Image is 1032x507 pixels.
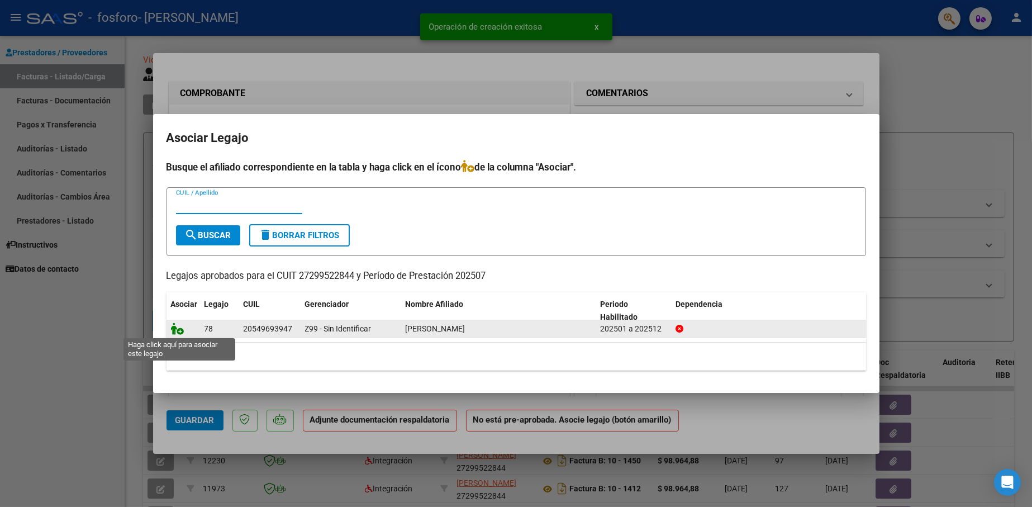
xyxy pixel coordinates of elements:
[167,343,866,371] div: 1 registros
[259,228,273,241] mat-icon: delete
[205,300,229,309] span: Legajo
[600,323,667,335] div: 202501 a 202512
[676,300,722,309] span: Dependencia
[185,230,231,240] span: Buscar
[994,469,1021,496] div: Open Intercom Messenger
[600,300,638,321] span: Periodo Habilitado
[671,292,866,329] datatable-header-cell: Dependencia
[171,300,198,309] span: Asociar
[249,224,350,247] button: Borrar Filtros
[305,300,349,309] span: Gerenciador
[200,292,239,329] datatable-header-cell: Legajo
[244,323,293,335] div: 20549693947
[185,228,198,241] mat-icon: search
[205,324,213,333] span: 78
[167,127,866,149] h2: Asociar Legajo
[167,269,866,283] p: Legajos aprobados para el CUIT 27299522844 y Período de Prestación 202507
[176,225,240,245] button: Buscar
[596,292,671,329] datatable-header-cell: Periodo Habilitado
[305,324,372,333] span: Z99 - Sin Identificar
[301,292,401,329] datatable-header-cell: Gerenciador
[239,292,301,329] datatable-header-cell: CUIL
[406,300,464,309] span: Nombre Afiliado
[244,300,260,309] span: CUIL
[167,160,866,174] h4: Busque el afiliado correspondiente en la tabla y haga click en el ícono de la columna "Asociar".
[259,230,340,240] span: Borrar Filtros
[401,292,596,329] datatable-header-cell: Nombre Afiliado
[167,292,200,329] datatable-header-cell: Asociar
[406,324,465,333] span: RONCATI ELIAS LAUTARO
